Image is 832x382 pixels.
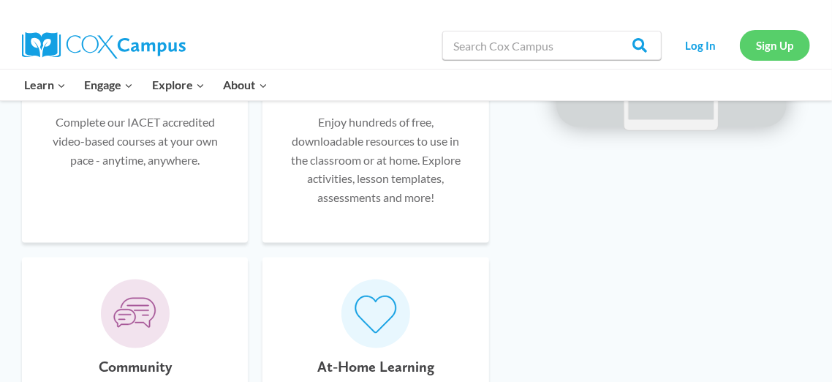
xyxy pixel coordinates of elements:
[75,70,143,100] button: Child menu of Engage
[317,356,434,379] h6: At-Home Learning
[99,356,172,379] h6: Community
[143,70,214,100] button: Child menu of Explore
[22,32,186,59] img: Cox Campus
[442,31,662,60] input: Search Cox Campus
[15,70,75,100] button: Child menu of Learn
[669,30,810,60] nav: Secondary Navigation
[214,70,277,100] button: Child menu of About
[669,30,733,60] a: Log In
[284,113,466,206] p: Enjoy hundreds of free, downloadable resources to use in the classroom or at home. Explore activi...
[740,30,810,60] a: Sign Up
[15,70,276,100] nav: Primary Navigation
[44,113,226,169] p: Complete our IACET accredited video-based courses at your own pace - anytime, anywhere.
